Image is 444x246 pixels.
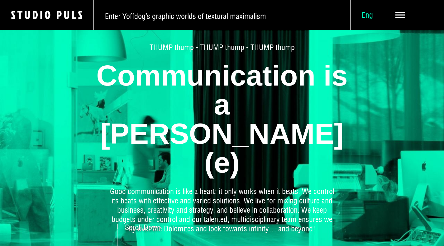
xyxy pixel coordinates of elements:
span: THUMP thump - THUMP thump - THUMP thump [36,43,408,52]
h1: Communication is a [PERSON_NAME](e) [91,61,353,177]
span: Enter Yoffdog’s graphic worlds of textural maximalism [105,12,266,21]
p: Good communication is like a heart: it only works when it beats. We control its beats with effect... [110,187,334,233]
span: Eng [351,10,384,20]
a: Scroll Down [117,224,118,246]
span: Scroll Down [125,224,161,231]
